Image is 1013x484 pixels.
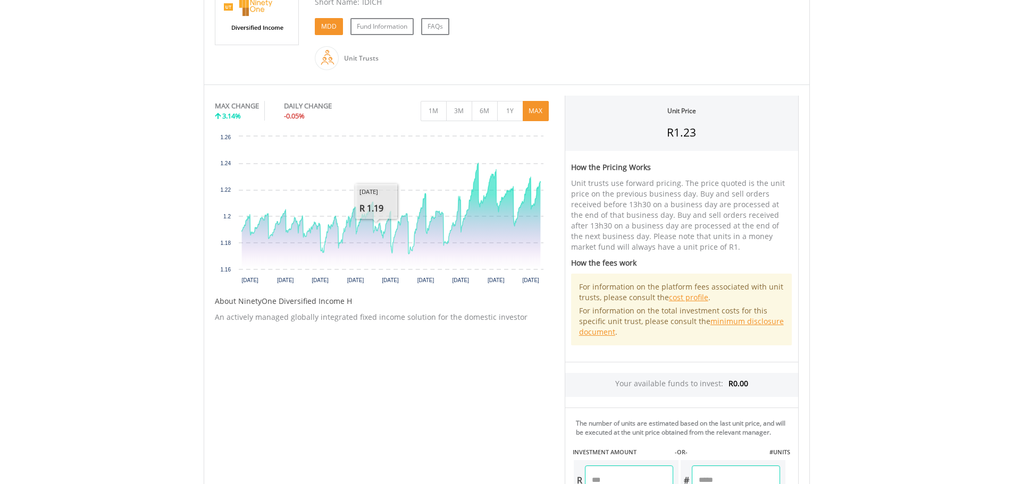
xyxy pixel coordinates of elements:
text: 1.22 [220,187,231,193]
text: 1.16 [220,267,231,273]
div: Unit Price [667,106,696,115]
text: [DATE] [312,277,329,283]
button: 6M [472,101,498,121]
svg: Interactive chart [215,131,549,291]
text: 1.24 [220,160,231,166]
p: Unit trusts use forward pricing. The price quoted is the unit price on the previous business day.... [571,178,792,252]
span: -0.05% [284,111,305,121]
a: cost profile [669,292,708,302]
button: 1M [421,101,447,121]
span: R1.23 [667,125,696,140]
p: For information on the total investment costs for this specific unit trust, please consult the . [579,305,784,337]
button: MAX [523,101,549,121]
text: 1.18 [220,240,231,246]
text: [DATE] [488,277,505,283]
span: How the fees work [571,258,637,268]
text: [DATE] [452,277,469,283]
text: [DATE] [241,277,258,283]
div: Chart. Highcharts interactive chart. [215,131,549,291]
text: [DATE] [522,277,539,283]
label: INVESTMENT AMOUNT [573,448,637,456]
button: 1Y [497,101,523,121]
text: [DATE] [382,277,399,283]
div: The number of units are estimated based on the last unit price, and will be executed at the unit ... [576,419,794,437]
button: 3M [446,101,472,121]
text: 1.26 [220,134,231,140]
text: [DATE] [347,277,364,283]
p: For information on the platform fees associated with unit trusts, please consult the . [579,282,784,303]
text: 1.2 [223,214,231,219]
span: R0.00 [729,378,748,388]
h5: About NinetyOne Diversified Income H [215,296,549,307]
a: MDD [315,18,343,35]
text: [DATE] [417,277,434,283]
div: Unit Trusts [339,46,379,71]
a: Fund Information [350,18,414,35]
div: MAX CHANGE [215,101,259,111]
span: 3.14% [222,111,241,121]
div: Your available funds to invest: [565,373,798,397]
p: An actively managed globally integrated fixed income solution for the domestic investor [215,312,549,322]
label: #UNITS [769,448,790,456]
span: How the Pricing Works [571,162,651,172]
a: minimum disclosure document [579,316,784,337]
div: DAILY CHANGE [284,101,367,111]
a: FAQs [421,18,449,35]
label: -OR- [675,448,688,456]
text: [DATE] [277,277,294,283]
